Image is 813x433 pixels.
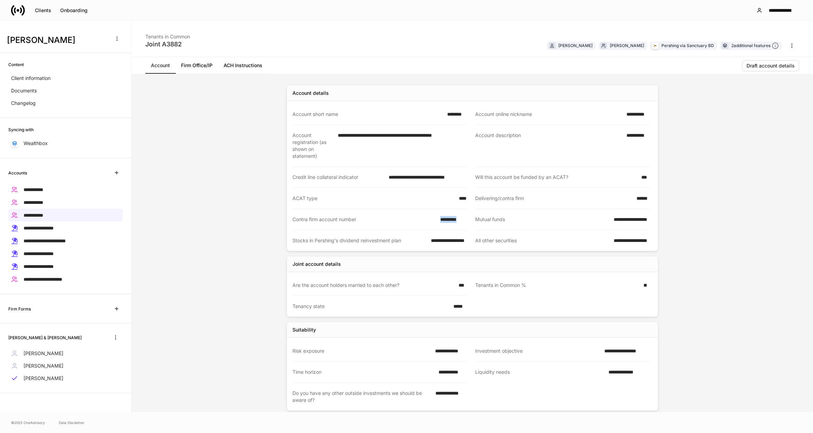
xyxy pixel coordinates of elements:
[60,8,88,13] div: Onboarding
[292,282,454,289] div: Are the account holders married to each other?
[742,60,799,71] button: Draft account details
[292,132,334,160] div: Account registration (as shown on statement)
[292,369,434,376] div: Time horizon
[24,140,48,147] p: Wealthbox
[475,174,637,181] div: Will this account be funded by an ACAT?
[11,100,36,107] p: Changelog
[292,261,341,268] div: Joint account details
[8,360,123,372] a: [PERSON_NAME]
[11,87,37,94] p: Documents
[292,303,449,310] div: Tenancy state
[218,57,268,74] a: ACH Instructions
[661,42,714,49] div: Pershing via Sanctuary BD
[475,369,604,376] div: Liquidity needs
[56,5,92,16] button: Onboarding
[145,40,190,48] div: Joint A3882
[35,8,51,13] div: Clients
[11,420,45,425] span: © 2025 OneAdvisory
[24,362,63,369] p: [PERSON_NAME]
[475,195,633,202] div: Delivering/contra firm
[292,195,455,202] div: ACAT type
[475,237,610,244] div: All other securities
[292,111,443,118] div: Account short name
[292,216,436,223] div: Contra firm account number
[8,170,27,176] h6: Accounts
[175,57,218,74] a: Firm Office/IP
[11,75,51,82] p: Client information
[747,63,795,68] div: Draft account details
[8,84,123,97] a: Documents
[145,29,190,40] div: Tenants in Common
[8,347,123,360] a: [PERSON_NAME]
[292,348,431,354] div: Risk exposure
[731,42,779,49] div: 2 additional features
[8,137,123,150] a: Wealthbox
[292,90,329,97] div: Account details
[59,420,84,425] a: Data Disclaimer
[475,282,640,289] div: Tenants in Common %
[292,237,427,244] div: Stocks in Pershing's dividend reinvestment plan
[8,72,123,84] a: Client information
[145,57,175,74] a: Account
[8,372,123,385] a: [PERSON_NAME]
[8,306,31,312] h6: Firm Forms
[475,216,610,223] div: Mutual funds
[558,42,593,49] div: [PERSON_NAME]
[8,334,82,341] h6: [PERSON_NAME] & [PERSON_NAME]
[7,35,107,46] h3: [PERSON_NAME]
[475,111,622,118] div: Account online nickname
[8,61,24,68] h6: Content
[475,348,600,354] div: Investment objective
[610,42,644,49] div: [PERSON_NAME]
[292,326,316,333] div: Suitability
[8,97,123,109] a: Changelog
[24,350,63,357] p: [PERSON_NAME]
[475,132,622,160] div: Account description
[8,126,34,133] h6: Syncing with
[24,375,63,382] p: [PERSON_NAME]
[292,174,385,181] div: Credit line collateral indicator
[292,390,431,404] div: Do you have any other outside investments we should be aware of?
[30,5,56,16] button: Clients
